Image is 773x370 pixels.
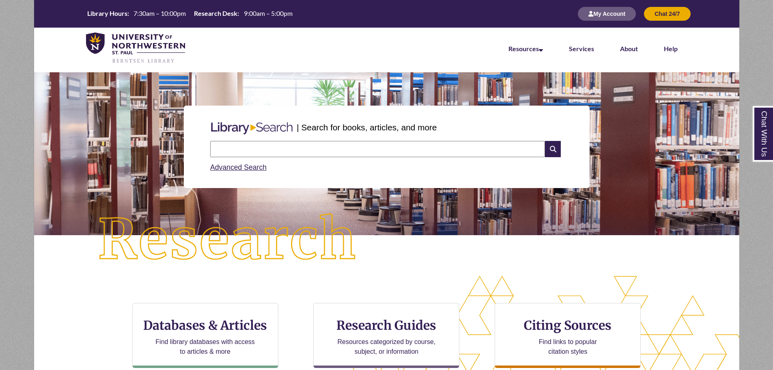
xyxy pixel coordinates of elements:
button: Chat 24/7 [644,7,690,21]
img: Research [69,185,386,295]
a: Help [664,45,678,52]
span: 9:00am – 5:00pm [244,9,293,17]
a: Citing Sources Find links to popular citation styles [495,303,641,368]
p: | Search for books, articles, and more [297,121,437,134]
p: Resources categorized by course, subject, or information [334,337,439,357]
p: Find library databases with access to articles & more [152,337,258,357]
button: My Account [578,7,636,21]
a: Resources [508,45,543,52]
th: Research Desk: [191,9,240,18]
h3: Citing Sources [519,318,618,333]
a: Advanced Search [210,163,267,171]
a: Hours Today [84,9,296,19]
a: Databases & Articles Find library databases with access to articles & more [132,303,278,368]
p: Find links to popular citation styles [528,337,607,357]
th: Library Hours: [84,9,130,18]
a: Research Guides Resources categorized by course, subject, or information [313,303,459,368]
i: Search [545,141,560,157]
a: About [620,45,638,52]
table: Hours Today [84,9,296,18]
img: UNWSP Library Logo [86,32,185,64]
a: Services [569,45,594,52]
img: Libary Search [207,119,297,138]
h3: Databases & Articles [139,318,271,333]
span: 7:30am – 10:00pm [133,9,186,17]
a: My Account [578,10,636,17]
h3: Research Guides [320,318,452,333]
a: Chat 24/7 [644,10,690,17]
